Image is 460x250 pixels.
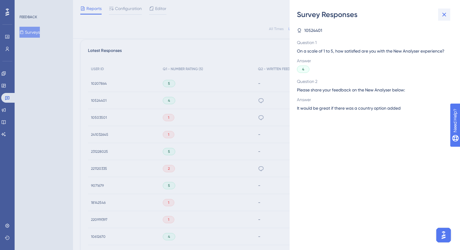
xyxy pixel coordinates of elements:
span: On a scale of 1 to 5, how satisfied are you with the New Analyser experience? [297,47,448,55]
span: Need Help? [14,2,38,9]
span: Please share your feedback on the New Analyser below: [297,86,448,94]
iframe: UserGuiding AI Assistant Launcher [434,226,453,244]
span: 4 [302,67,304,72]
span: Question 1 [297,39,448,46]
div: Survey Responses [297,10,453,19]
span: Question 2 [297,78,448,85]
span: Answer [297,57,448,64]
span: It would be great if there was a country option added [297,104,401,112]
span: Answer [297,96,448,103]
span: 10524401 [304,27,322,34]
